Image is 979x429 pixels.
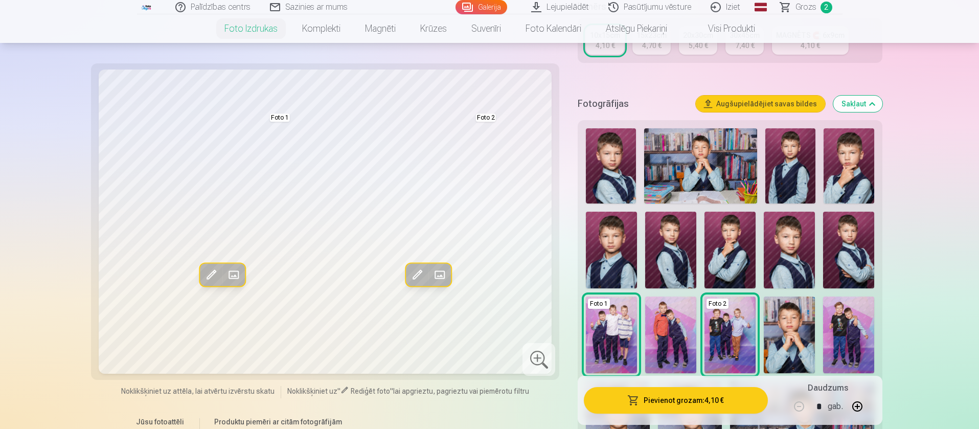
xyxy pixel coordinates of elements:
[679,14,767,43] a: Visi produkti
[735,40,755,51] div: 7,40 €
[287,387,337,395] span: Noklikšķiniet uz
[808,382,848,394] h5: Daudzums
[594,14,679,43] a: Atslēgu piekariņi
[212,14,290,43] a: Foto izdrukas
[833,96,882,112] button: Sakļaut
[408,14,459,43] a: Krūzes
[689,40,708,51] div: 5,40 €
[136,417,185,427] h6: Jūsu fotoattēli
[141,4,152,10] img: /fa1
[353,14,408,43] a: Magnēti
[337,387,340,395] span: "
[121,386,275,396] span: Noklikšķiniet uz attēla, lai atvērtu izvērstu skatu
[801,40,820,51] div: 4,10 €
[707,299,728,309] div: Foto 2
[828,394,843,419] div: gab.
[393,387,529,395] span: lai apgrieztu, pagrieztu vai piemērotu filtru
[390,387,393,395] span: "
[795,1,816,13] span: Grozs
[513,14,594,43] a: Foto kalendāri
[351,387,390,395] span: Rediģēt foto
[642,40,662,51] div: 4,70 €
[459,14,513,43] a: Suvenīri
[588,299,610,309] div: Foto 1
[578,97,687,111] h5: Fotogrāfijas
[210,417,514,427] h6: Produktu piemēri ar citām fotogrāfijām
[696,96,825,112] button: Augšupielādējiet savas bildes
[821,2,832,13] span: 2
[290,14,353,43] a: Komplekti
[584,387,767,414] button: Pievienot grozam:4,10 €
[596,40,615,51] div: 4,10 €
